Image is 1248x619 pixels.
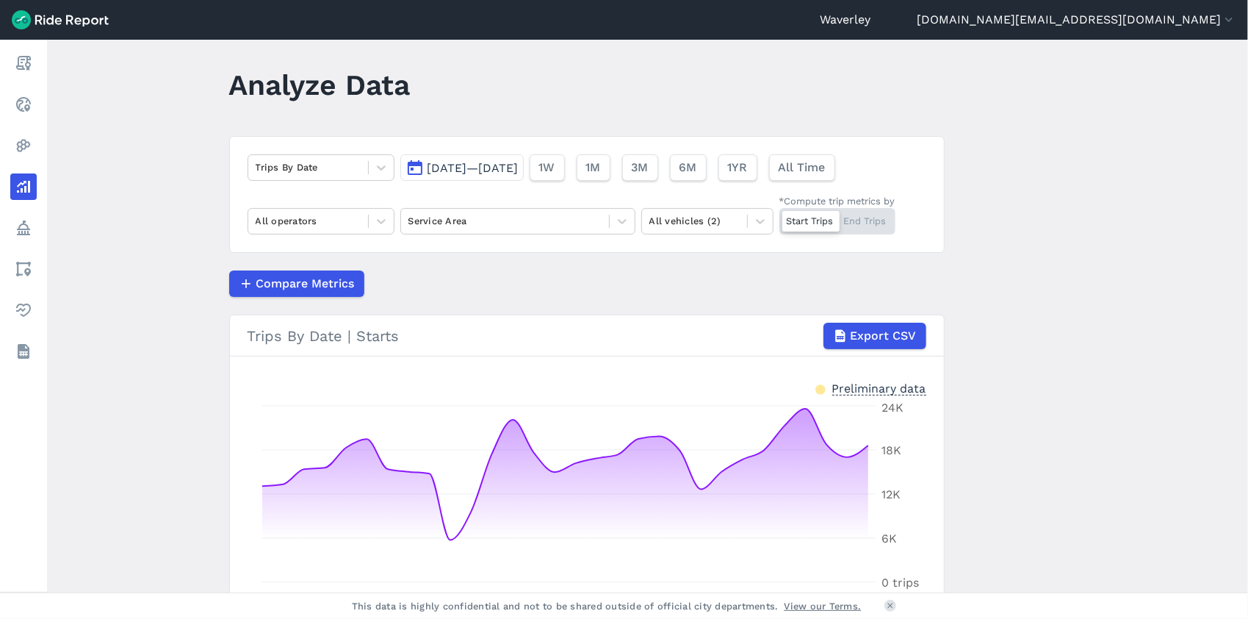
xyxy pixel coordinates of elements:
[881,401,903,415] tspan: 24K
[832,380,926,396] div: Preliminary data
[400,154,524,181] button: [DATE]—[DATE]
[881,576,919,590] tspan: 0 trips
[539,159,555,176] span: 1W
[10,215,37,241] a: Policy
[784,599,862,613] a: View our Terms.
[229,65,411,105] h1: Analyze Data
[718,154,757,181] button: 1YR
[10,132,37,159] a: Heatmaps
[248,323,926,349] div: Trips By Date | Starts
[769,154,835,181] button: All Time
[632,159,649,176] span: 3M
[622,154,658,181] button: 3M
[679,159,697,176] span: 6M
[10,91,37,118] a: Realtime
[917,11,1236,29] button: [DOMAIN_NAME][EMAIL_ADDRESS][DOMAIN_NAME]
[851,327,917,345] span: Export CSV
[530,154,565,181] button: 1W
[229,271,364,297] button: Compare Metrics
[881,487,901,501] tspan: 12K
[10,50,37,76] a: Report
[586,159,601,176] span: 1M
[256,275,355,293] span: Compare Metrics
[10,338,37,365] a: Datasets
[728,159,748,176] span: 1YR
[10,297,37,323] a: Health
[12,10,109,29] img: Ride Report
[577,154,610,181] button: 1M
[10,173,37,200] a: Analyze
[881,532,897,545] tspan: 6K
[428,161,519,175] span: [DATE]—[DATE]
[820,11,870,29] a: Waverley
[881,443,901,457] tspan: 18K
[670,154,707,181] button: 6M
[779,159,826,176] span: All Time
[10,256,37,282] a: Areas
[779,194,895,208] div: *Compute trip metrics by
[823,323,926,349] button: Export CSV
